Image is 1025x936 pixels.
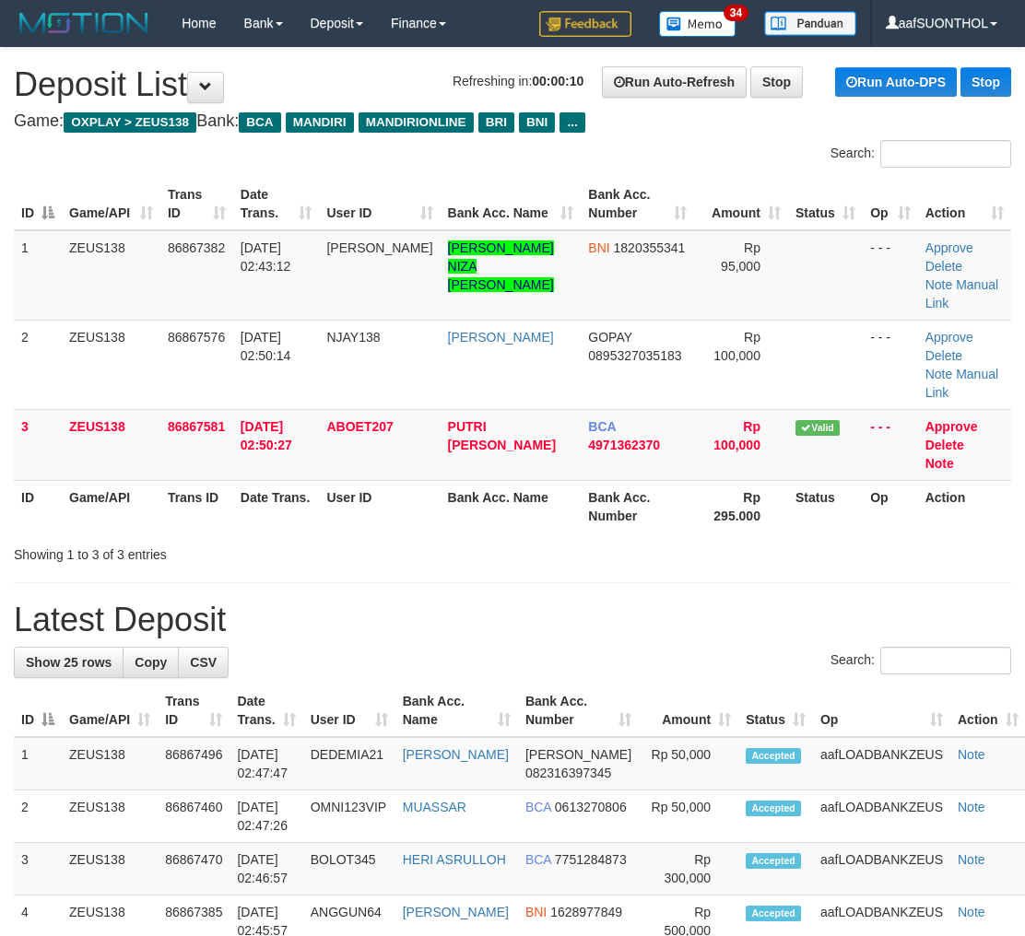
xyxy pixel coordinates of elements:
[588,330,631,345] span: GOPAY
[326,419,393,434] span: ABOET207
[286,112,354,133] span: MANDIRI
[62,230,160,321] td: ZEUS138
[713,419,760,452] span: Rp 100,000
[925,259,962,274] a: Delete
[918,178,1011,230] th: Action: activate to sort column ascending
[835,67,957,97] a: Run Auto-DPS
[395,684,518,737] th: Bank Acc. Name: activate to sort column ascending
[158,843,230,895] td: 86867470
[958,905,985,919] a: Note
[525,905,547,919] span: BNI
[525,852,551,867] span: BCA
[123,647,179,678] a: Copy
[925,367,953,381] a: Note
[303,737,395,790] td: DEDEMIA21
[326,240,432,255] span: [PERSON_NAME]
[14,538,413,564] div: Showing 1 to 3 of 3 entries
[62,480,160,532] th: Game/API
[555,852,627,867] span: Copy 7751284873 to clipboard
[925,456,954,471] a: Note
[958,747,985,762] a: Note
[62,790,158,843] td: ZEUS138
[602,66,747,98] a: Run Auto-Refresh
[14,230,62,321] td: 1
[813,684,950,737] th: Op: activate to sort column ascending
[724,5,748,21] span: 34
[659,11,736,37] img: Button%20Memo.svg
[639,737,738,790] td: Rp 50,000
[14,112,1011,131] h4: Game: Bank:
[581,480,694,532] th: Bank Acc. Number
[14,737,62,790] td: 1
[453,74,583,88] span: Refreshing in:
[326,330,380,345] span: NJAY138
[639,790,738,843] td: Rp 50,000
[14,843,62,895] td: 3
[160,178,233,230] th: Trans ID: activate to sort column ascending
[550,905,622,919] span: Copy 1628977849 to clipboard
[831,140,1011,168] label: Search:
[62,320,160,409] td: ZEUS138
[403,852,506,867] a: HERI ASRULLOH
[303,843,395,895] td: BOLOT345
[863,409,917,480] td: - - -
[925,277,953,292] a: Note
[241,419,292,452] span: [DATE] 02:50:27
[588,240,609,255] span: BNI
[241,330,291,363] span: [DATE] 02:50:14
[62,684,158,737] th: Game/API: activate to sort column ascending
[64,112,196,133] span: OXPLAY > ZEUS138
[880,140,1011,168] input: Search:
[14,602,1011,638] h1: Latest Deposit
[746,748,801,764] span: Accepted
[448,330,554,345] a: [PERSON_NAME]
[14,480,62,532] th: ID
[190,655,217,670] span: CSV
[168,419,225,434] span: 86867581
[788,178,863,230] th: Status: activate to sort column ascending
[519,112,555,133] span: BNI
[230,737,302,790] td: [DATE] 02:47:47
[359,112,474,133] span: MANDIRIONLINE
[135,655,167,670] span: Copy
[525,747,631,762] span: [PERSON_NAME]
[738,684,813,737] th: Status: activate to sort column ascending
[403,800,466,814] a: MUASSAR
[614,240,686,255] span: Copy 1820355341 to clipboard
[918,480,1011,532] th: Action
[925,367,998,400] a: Manual Link
[230,790,302,843] td: [DATE] 02:47:26
[813,790,950,843] td: aafLOADBANKZEUS
[239,112,280,133] span: BCA
[764,11,856,36] img: panduan.png
[241,240,291,274] span: [DATE] 02:43:12
[863,320,917,409] td: - - -
[746,801,801,816] span: Accepted
[958,800,985,814] a: Note
[230,684,302,737] th: Date Trans.: activate to sort column ascending
[863,178,917,230] th: Op: activate to sort column ascending
[403,747,509,762] a: [PERSON_NAME]
[863,230,917,321] td: - - -
[478,112,514,133] span: BRI
[925,438,964,452] a: Delete
[319,480,440,532] th: User ID
[518,684,639,737] th: Bank Acc. Number: activate to sort column ascending
[14,409,62,480] td: 3
[588,438,660,452] span: Copy 4971362370 to clipboard
[746,906,801,921] span: Accepted
[62,409,160,480] td: ZEUS138
[588,419,616,434] span: BCA
[158,684,230,737] th: Trans ID: activate to sort column ascending
[303,790,395,843] td: OMNI123VIP
[560,112,584,133] span: ...
[831,647,1011,674] label: Search:
[14,66,1011,103] h1: Deposit List
[795,420,840,436] span: Valid transaction
[863,480,917,532] th: Op
[448,419,556,452] a: PUTRI [PERSON_NAME]
[14,320,62,409] td: 2
[62,843,158,895] td: ZEUS138
[168,240,225,255] span: 86867382
[14,9,154,37] img: MOTION_logo.png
